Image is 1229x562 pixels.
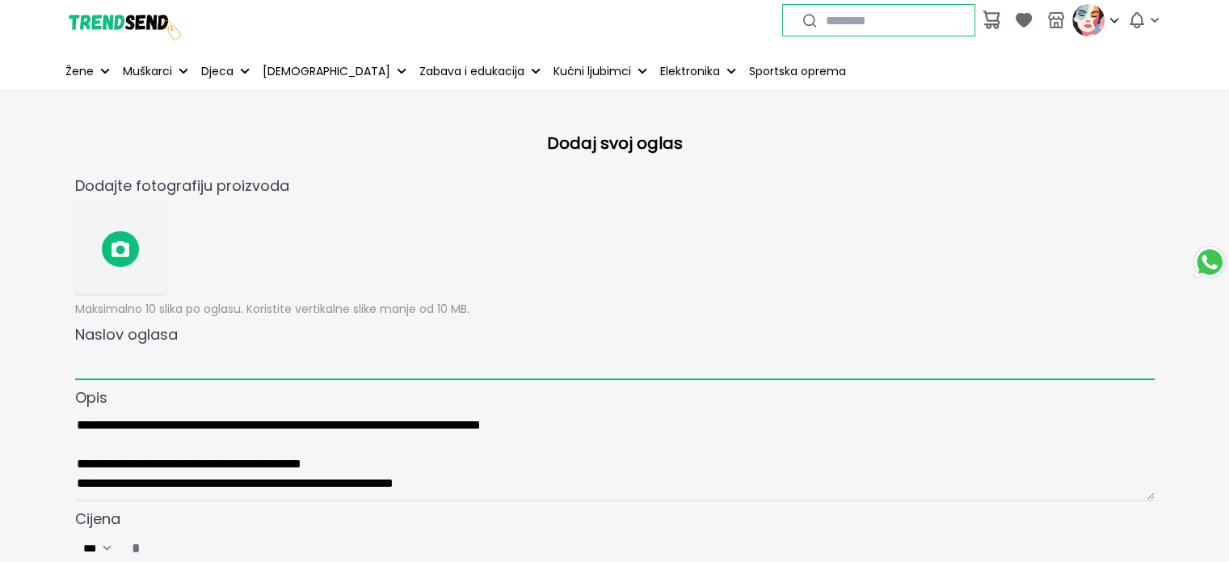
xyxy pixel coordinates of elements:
img: profile picture [1072,4,1105,36]
p: Žene [65,63,94,80]
button: Muškarci [120,53,192,89]
span: Opis [75,387,107,408]
input: Naslov oglasa [75,346,1155,380]
p: [DEMOGRAPHIC_DATA] [263,63,390,80]
p: Maksimalno 10 slika po oglasu. Koristite vertikalne slike manje od 10 MB. [75,301,1155,317]
h2: Dodaj svoj oglas [88,131,1142,155]
select: Cijena [77,537,122,560]
span: Naslov oglasa [75,324,178,344]
button: Djeca [198,53,253,89]
button: [DEMOGRAPHIC_DATA] [259,53,410,89]
button: Elektronika [657,53,739,89]
p: Elektronika [660,63,720,80]
button: Žene [62,53,113,89]
p: Kućni ljubimci [553,63,631,80]
button: Kućni ljubimci [550,53,650,89]
span: Cijena [75,509,120,529]
a: Sportska oprema [746,53,849,89]
p: Zabava i edukacija [419,63,524,80]
span: Dodajte fotografiju proizvoda [75,175,289,196]
button: Zabava i edukacija [416,53,544,89]
p: Djeca [201,63,234,80]
p: Muškarci [123,63,172,80]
